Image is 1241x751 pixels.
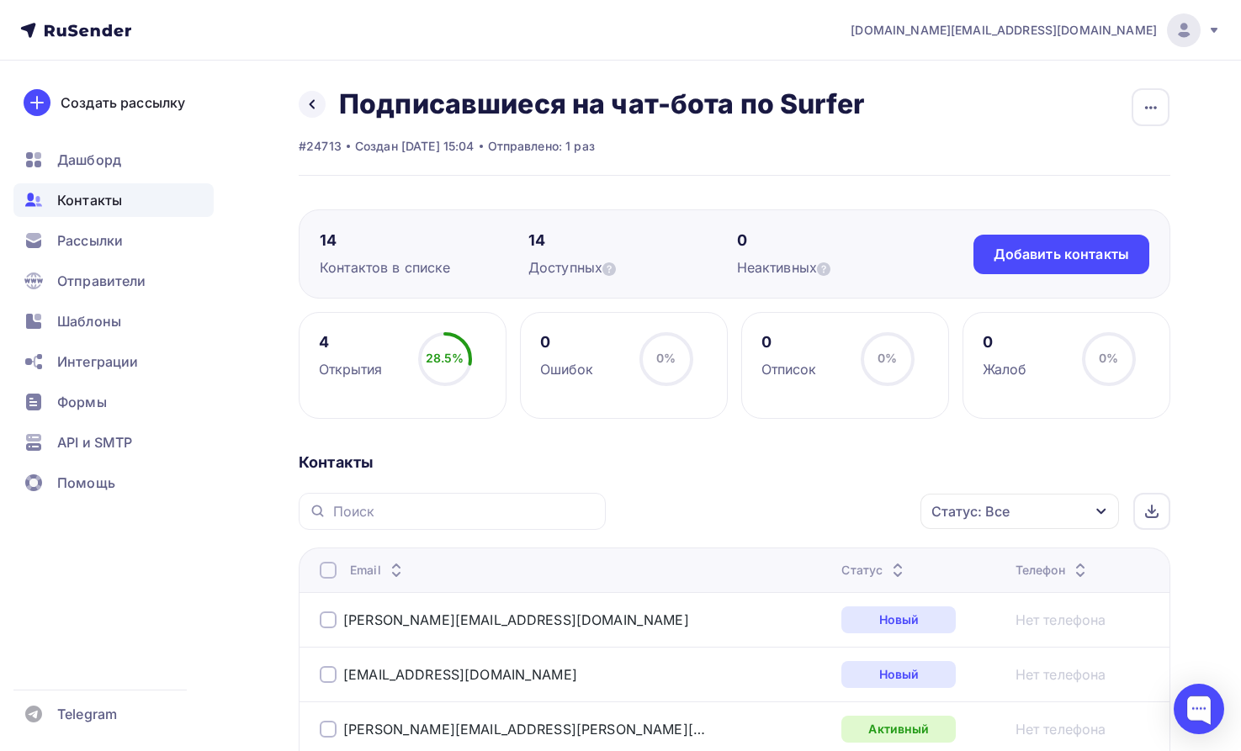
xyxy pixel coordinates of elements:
[13,224,214,257] a: Рассылки
[13,183,214,217] a: Контакты
[320,230,528,251] div: 14
[540,332,594,352] div: 0
[528,257,737,278] div: Доступных
[1016,719,1106,739] a: Нет телефона
[343,611,689,628] a: [PERSON_NAME][EMAIL_ADDRESS][DOMAIN_NAME]
[319,332,383,352] div: 4
[841,562,908,579] div: Статус
[983,359,1027,379] div: Жалоб
[320,257,528,278] div: Контактов в списке
[931,501,1010,521] div: Статус: Все
[426,351,464,365] span: 28.5%
[57,432,132,452] span: API и SMTP
[1016,664,1106,685] a: Нет телефона
[540,359,594,379] div: Ошибок
[737,230,946,251] div: 0
[343,721,705,738] a: [PERSON_NAME][EMAIL_ADDRESS][PERSON_NAME][DOMAIN_NAME]
[57,473,115,493] span: Помощь
[13,304,214,338] a: Шаблоны
[57,150,121,170] span: Дашборд
[57,190,122,210] span: Контакты
[528,230,737,251] div: 14
[61,93,185,113] div: Создать рассылку
[13,143,214,177] a: Дашборд
[851,13,1221,47] a: [DOMAIN_NAME][EMAIL_ADDRESS][DOMAIN_NAME]
[13,264,214,298] a: Отправители
[761,332,817,352] div: 0
[57,392,107,412] span: Формы
[350,562,406,579] div: Email
[656,351,676,365] span: 0%
[355,138,475,155] div: Создан [DATE] 15:04
[841,716,956,743] div: Активный
[57,271,146,291] span: Отправители
[841,661,956,688] div: Новый
[343,666,577,683] a: [EMAIL_ADDRESS][DOMAIN_NAME]
[57,311,121,331] span: Шаблоны
[737,257,946,278] div: Неактивных
[851,22,1157,39] span: [DOMAIN_NAME][EMAIL_ADDRESS][DOMAIN_NAME]
[299,452,1170,473] div: Контакты
[13,385,214,419] a: Формы
[1016,610,1106,630] a: Нет телефона
[983,332,1027,352] div: 0
[878,351,897,365] span: 0%
[57,352,138,372] span: Интеграции
[57,704,117,724] span: Telegram
[994,245,1129,264] div: Добавить контакты
[920,493,1120,530] button: Статус: Все
[57,230,123,251] span: Рассылки
[339,87,864,121] h2: Подписавшиеся на чат-бота по Surfer
[333,502,596,521] input: Поиск
[761,359,817,379] div: Отписок
[1099,351,1118,365] span: 0%
[319,359,383,379] div: Открытия
[299,138,342,155] div: #24713
[841,606,956,633] div: Новый
[488,138,595,155] div: Отправлено: 1 раз
[1016,562,1090,579] div: Телефон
